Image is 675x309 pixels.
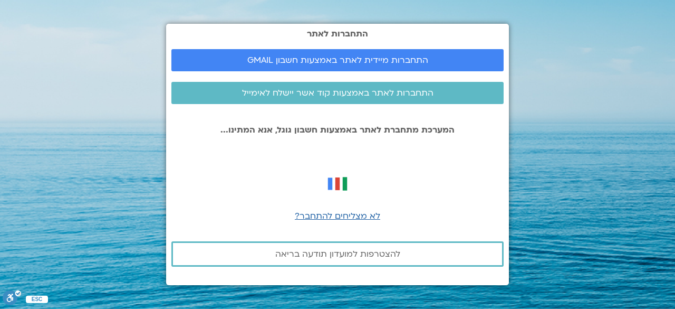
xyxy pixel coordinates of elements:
span: התחברות מיידית לאתר באמצעות חשבון GMAIL [247,55,428,65]
p: המערכת מתחברת לאתר באמצעות חשבון גוגל, אנא המתינו... [171,125,504,135]
h2: התחברות לאתר [171,29,504,39]
span: התחברות לאתר באמצעות קוד אשר יישלח לאימייל [242,88,433,98]
a: התחברות מיידית לאתר באמצעות חשבון GMAIL [171,49,504,71]
a: לא מצליחים להתחבר? [295,210,380,222]
a: התחברות לאתר באמצעות קוד אשר יישלח לאימייל [171,82,504,104]
a: להצטרפות למועדון תודעה בריאה [171,241,504,267]
span: להצטרפות למועדון תודעה בריאה [275,249,400,259]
